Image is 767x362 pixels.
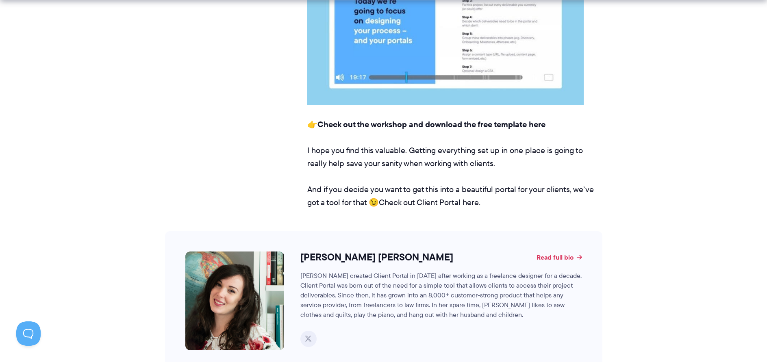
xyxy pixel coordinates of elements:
strong: Check out the workshop and download the free template here [317,118,545,130]
a: Read full bio [537,254,582,260]
span: [PERSON_NAME] [PERSON_NAME] [300,251,453,263]
a: Check out the workshop and download the free template here [317,119,545,130]
iframe: Toggle Customer Support [16,321,41,346]
p: 👉 [307,118,602,131]
p: And if you decide you want to get this into a beautiful portal for your clients, we’ve got a tool... [307,183,602,209]
p: I hope you find this valuable. Getting everything set up in one place is going to really help sav... [307,144,602,170]
div: [PERSON_NAME] created Client Portal in [DATE] after working as a freelance designer for a decade.... [300,271,582,320]
a: Check out Client Portal here. [379,197,480,208]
